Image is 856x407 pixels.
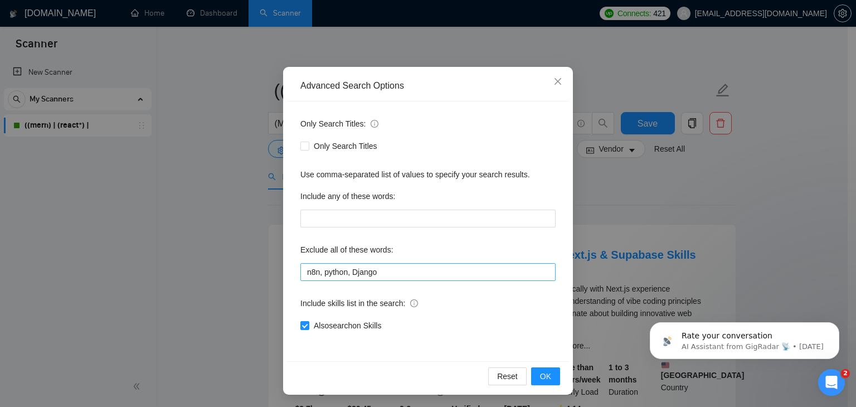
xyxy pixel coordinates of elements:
[300,187,395,205] label: Include any of these words:
[309,140,382,152] span: Only Search Titles
[309,319,386,332] span: Also search on Skills
[633,299,856,377] iframe: Intercom notifications message
[497,370,518,382] span: Reset
[300,168,556,181] div: Use comma-separated list of values to specify your search results.
[300,80,556,92] div: Advanced Search Options
[540,370,551,382] span: OK
[300,241,393,259] label: Exclude all of these words:
[818,369,845,396] iframe: Intercom live chat
[543,67,573,97] button: Close
[488,367,527,385] button: Reset
[300,297,418,309] span: Include skills list in the search:
[410,299,418,307] span: info-circle
[371,120,378,128] span: info-circle
[300,118,378,130] span: Only Search Titles:
[531,367,560,385] button: OK
[841,369,850,378] span: 2
[553,77,562,86] span: close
